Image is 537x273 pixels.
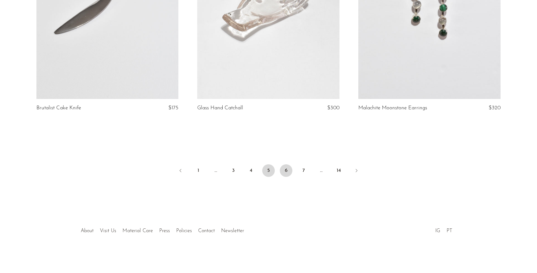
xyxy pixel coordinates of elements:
a: Malachite Moonstone Earrings [358,105,427,111]
a: Material Care [122,228,153,233]
a: Press [159,228,170,233]
ul: Social Medias [432,223,455,235]
a: IG [435,228,440,233]
a: Contact [198,228,215,233]
span: 5 [262,164,275,177]
a: Next [350,164,363,178]
a: 14 [333,164,345,177]
a: 6 [280,164,292,177]
span: … [209,164,222,177]
a: Glass Hand Catchall [197,105,243,111]
a: About [81,228,94,233]
span: … [315,164,328,177]
span: $320 [489,105,501,111]
ul: Quick links [78,223,247,235]
a: 4 [245,164,257,177]
a: 1 [192,164,204,177]
a: Previous [174,164,187,178]
span: $175 [168,105,178,111]
a: 3 [227,164,240,177]
a: 7 [297,164,310,177]
a: Brutalist Cake Knife [36,105,81,111]
a: PT [447,228,452,233]
span: $300 [327,105,339,111]
a: Visit Us [100,228,116,233]
a: Policies [176,228,192,233]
